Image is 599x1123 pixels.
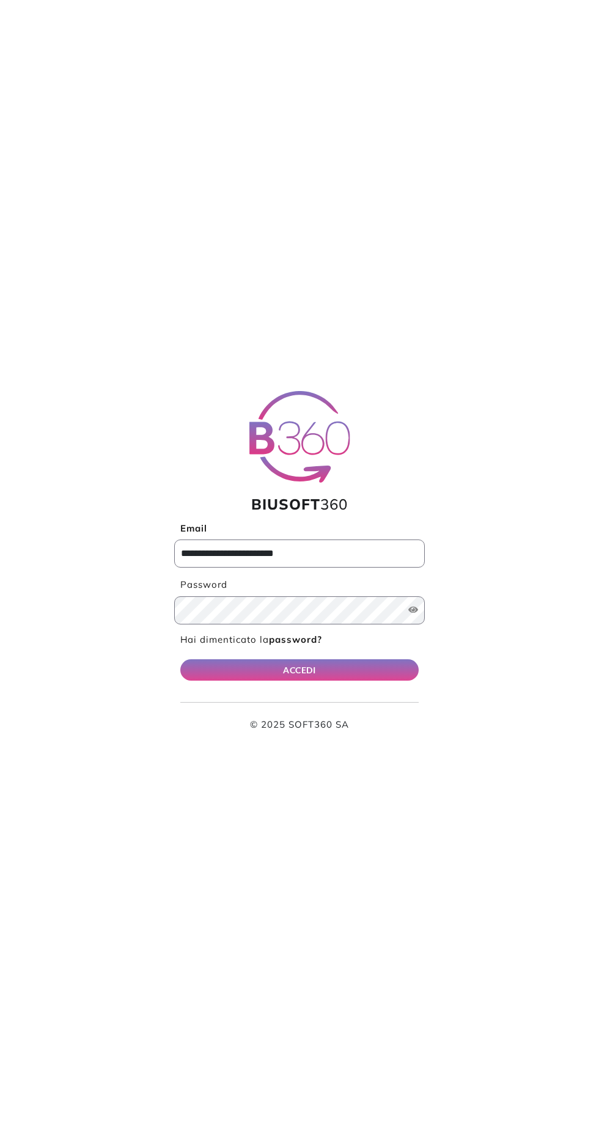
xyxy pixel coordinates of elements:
[180,718,419,732] p: © 2025 SOFT360 SA
[174,578,425,592] label: Password
[251,495,320,513] span: BIUSOFT
[174,496,425,513] h1: 360
[269,634,322,645] b: password?
[180,634,322,645] a: Hai dimenticato lapassword?
[180,659,419,681] button: ACCEDI
[180,522,207,534] b: Email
